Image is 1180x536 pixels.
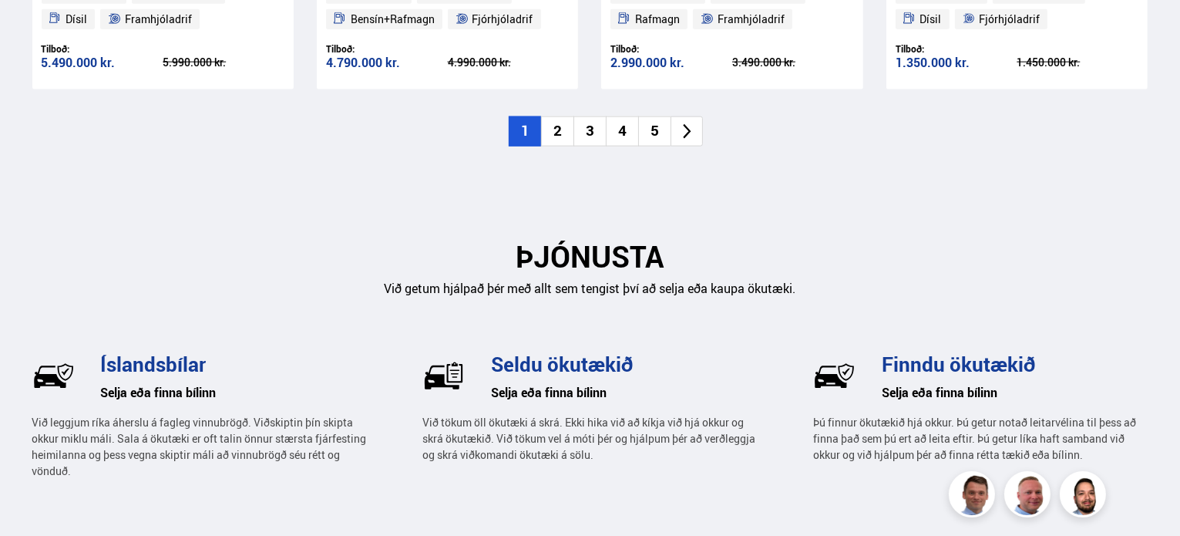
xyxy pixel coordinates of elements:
span: Fjórhjóladrif [472,10,533,29]
div: Tilboð: [42,43,163,55]
div: Tilboð: [896,43,1017,55]
span: Rafmagn [635,10,680,29]
span: Dísil [66,10,87,29]
div: 4.790.000 kr. [326,56,448,69]
img: nhp88E3Fdnt1Opn2.png [1062,474,1108,520]
li: 4 [606,116,638,147]
p: Við getum hjálpað þér með allt sem tengist því að selja eða kaupa ökutæki. [32,280,1148,298]
div: 5.990.000 kr. [163,57,284,68]
div: Tilboð: [610,43,732,55]
div: 2.990.000 kr. [610,56,732,69]
span: Framhjóladrif [718,10,785,29]
div: Tilboð: [326,43,448,55]
span: Fjórhjóladrif [979,10,1040,29]
img: U-P77hVsr2UxK2Mi.svg [422,355,465,397]
div: 4.990.000 kr. [448,57,570,68]
div: 1.350.000 kr. [896,56,1017,69]
div: 1.450.000 kr. [1017,57,1138,68]
h6: Selja eða finna bílinn [882,381,1148,404]
h6: Selja eða finna bílinn [101,381,367,404]
img: siFngHWaQ9KaOqBr.png [1007,474,1053,520]
p: Þú finnur ökutækið hjá okkur. Þú getur notað leitarvélina til þess að finna það sem þú ert að lei... [813,414,1148,463]
span: Dísil [920,10,942,29]
div: 3.490.000 kr. [732,57,854,68]
h3: Seldu ökutækið [491,352,757,376]
button: Open LiveChat chat widget [12,6,59,52]
h3: Íslandsbílar [101,352,367,376]
img: BkM1h9GEeccOPUq4.svg [813,355,856,397]
p: Við tökum öll ökutæki á skrá. Ekki hika við að kíkja við hjá okkur og skrá ökutækið. Við tökum ve... [422,414,757,463]
h6: Selja eða finna bílinn [491,381,757,404]
h2: ÞJÓNUSTA [32,239,1148,274]
li: 5 [638,116,671,147]
li: 1 [509,116,541,147]
div: 5.490.000 kr. [42,56,163,69]
span: Bensín+Rafmagn [351,10,435,29]
span: Framhjóladrif [125,10,192,29]
p: Við leggjum ríka áherslu á fagleg vinnubrögð. Viðskiptin þín skipta okkur miklu máli. Sala á ökut... [32,414,367,479]
li: 2 [541,116,573,147]
img: FbJEzSuNWCJXmdc-.webp [951,474,997,520]
img: wj-tEQaV63q7uWzm.svg [32,355,75,397]
li: 3 [573,116,606,147]
h3: Finndu ökutækið [882,352,1148,376]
